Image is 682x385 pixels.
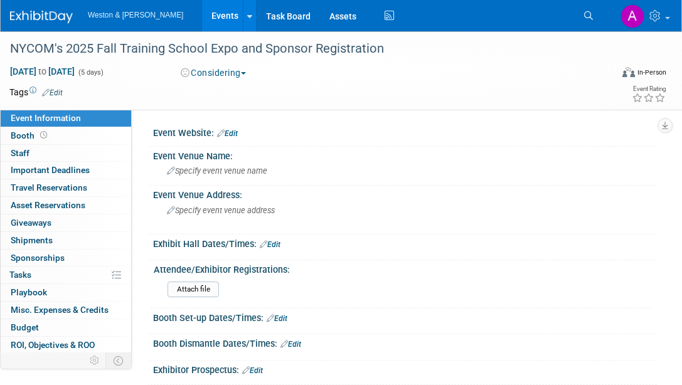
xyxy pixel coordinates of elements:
[154,260,651,276] div: Attendee/Exhibitor Registrations:
[11,200,85,210] span: Asset Reservations
[153,361,657,377] div: Exhibitor Prospectus:
[622,67,635,77] img: Format-Inperson.png
[38,130,50,140] span: Booth not reserved yet
[11,218,51,228] span: Giveaways
[11,340,95,350] span: ROI, Objectives & ROO
[217,129,238,138] a: Edit
[1,214,131,231] a: Giveaways
[1,179,131,196] a: Travel Reservations
[10,11,73,23] img: ExhibitDay
[11,182,87,192] span: Travel Reservations
[153,309,657,325] div: Booth Set-up Dates/Times:
[11,287,47,297] span: Playbook
[11,235,53,245] span: Shipments
[9,270,31,280] span: Tasks
[153,124,657,140] div: Event Website:
[1,319,131,336] a: Budget
[153,235,657,251] div: Exhibit Hall Dates/Times:
[11,113,81,123] span: Event Information
[621,4,644,28] img: Amy Patton
[77,68,104,76] span: (5 days)
[267,314,287,323] a: Edit
[167,166,267,176] span: Specify event venue name
[42,88,63,97] a: Edit
[11,130,50,140] span: Booth
[1,250,131,266] a: Sponsorships
[153,147,657,162] div: Event Venue Name:
[11,322,39,332] span: Budget
[9,66,75,77] span: [DATE] [DATE]
[153,334,657,351] div: Booth Dismantle Dates/Times:
[565,65,666,84] div: Event Format
[11,305,109,315] span: Misc. Expenses & Credits
[36,66,48,76] span: to
[1,145,131,162] a: Staff
[11,253,65,263] span: Sponsorships
[260,240,280,249] a: Edit
[242,366,263,375] a: Edit
[1,197,131,214] a: Asset Reservations
[11,148,29,158] span: Staff
[11,165,90,175] span: Important Deadlines
[84,352,106,369] td: Personalize Event Tab Strip
[1,127,131,144] a: Booth
[1,302,131,319] a: Misc. Expenses & Credits
[88,11,183,19] span: Weston & [PERSON_NAME]
[637,68,666,77] div: In-Person
[176,66,251,79] button: Considering
[6,38,602,60] div: NYCOM's 2025 Fall Training School Expo and Sponsor Registration
[1,110,131,127] a: Event Information
[1,162,131,179] a: Important Deadlines
[1,284,131,301] a: Playbook
[167,206,275,215] span: Specify event venue address
[9,86,63,98] td: Tags
[632,86,666,92] div: Event Rating
[153,186,657,201] div: Event Venue Address:
[1,232,131,249] a: Shipments
[1,337,131,354] a: ROI, Objectives & ROO
[106,352,132,369] td: Toggle Event Tabs
[280,340,301,349] a: Edit
[1,266,131,283] a: Tasks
